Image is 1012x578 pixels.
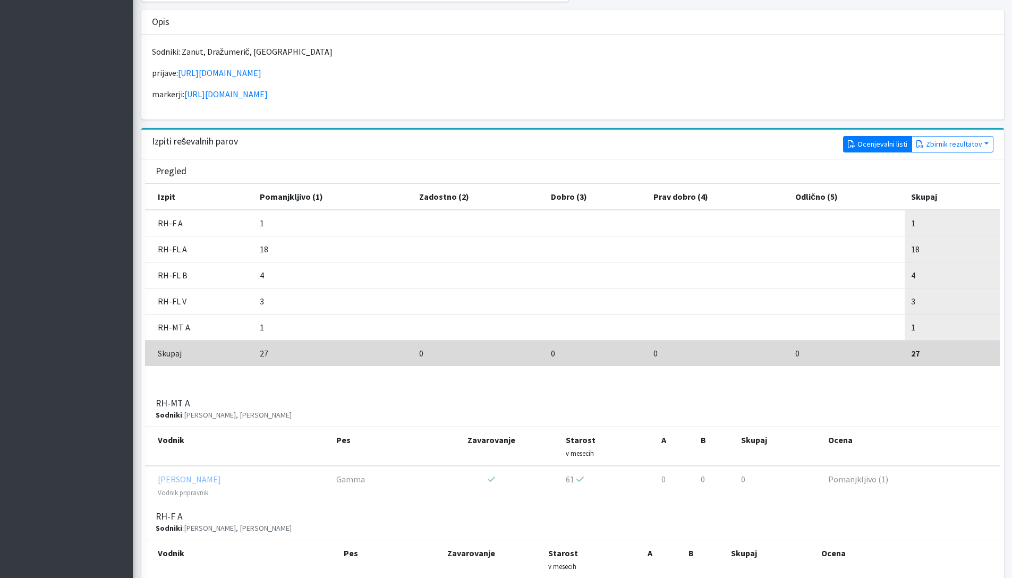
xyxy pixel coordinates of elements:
[156,523,182,533] strong: Sodniki
[253,314,413,340] td: 1
[843,136,912,152] a: Ocenjevalni listi
[253,236,413,262] td: 18
[905,236,1000,262] td: 18
[413,340,545,366] td: 0
[152,136,239,147] h3: Izpiti reševalnih parov
[822,427,1000,466] th: Ocena
[253,210,413,236] td: 1
[647,184,789,210] th: Prav dobro (4)
[911,348,920,359] strong: 27
[152,66,993,79] p: prijave:
[789,340,905,366] td: 0
[184,89,268,99] a: [URL][DOMAIN_NAME]
[253,184,413,210] th: Pomanjkljivo (1)
[145,288,253,314] td: RH-FL V
[413,184,545,210] th: Zadostno (2)
[145,184,253,210] th: Izpit
[735,427,822,466] th: Skupaj
[253,288,413,314] td: 3
[178,67,261,78] a: [URL][DOMAIN_NAME]
[694,427,735,466] th: B
[905,184,1000,210] th: Skupaj
[152,88,993,100] p: markerji:
[694,466,735,505] td: 0
[545,340,647,366] td: 0
[158,474,221,484] a: [PERSON_NAME]
[559,427,655,466] th: Starost
[905,288,1000,314] td: 3
[152,45,993,58] p: Sodniki: Zanut, Dražumerič, [GEOGRAPHIC_DATA]
[423,427,559,466] th: Zavarovanje
[156,410,182,420] strong: Sodniki
[566,449,594,457] small: v mesecih
[822,466,1000,505] td: Pomanjkljivo (1)
[156,523,292,533] small: :
[156,166,186,177] h3: Pregled
[145,427,330,466] th: Vodnik
[548,562,576,571] small: v mesecih
[330,466,423,505] td: Gamma
[145,314,253,340] td: RH-MT A
[789,184,905,210] th: Odlično (5)
[905,314,1000,340] td: 1
[145,210,253,236] td: RH-F A
[145,340,253,366] td: Skupaj
[184,523,292,533] span: [PERSON_NAME], [PERSON_NAME]
[647,340,789,366] td: 0
[156,511,292,533] h3: RH-F A
[158,488,208,497] span: Vodnik pripravnik
[330,427,423,466] th: Pes
[545,184,647,210] th: Dobro (3)
[559,466,655,505] td: 61
[655,466,694,505] td: 0
[905,210,1000,236] td: 1
[912,136,993,152] button: Zbirnik rezultatov
[156,398,292,420] h3: RH-MT A
[735,466,822,505] td: 0
[145,236,253,262] td: RH-FL A
[655,427,694,466] th: A
[156,410,292,420] small: :
[253,340,413,366] td: 27
[905,262,1000,288] td: 4
[152,16,169,28] h3: Opis
[184,410,292,420] span: [PERSON_NAME], [PERSON_NAME]
[145,262,253,288] td: RH-FL B
[253,262,413,288] td: 4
